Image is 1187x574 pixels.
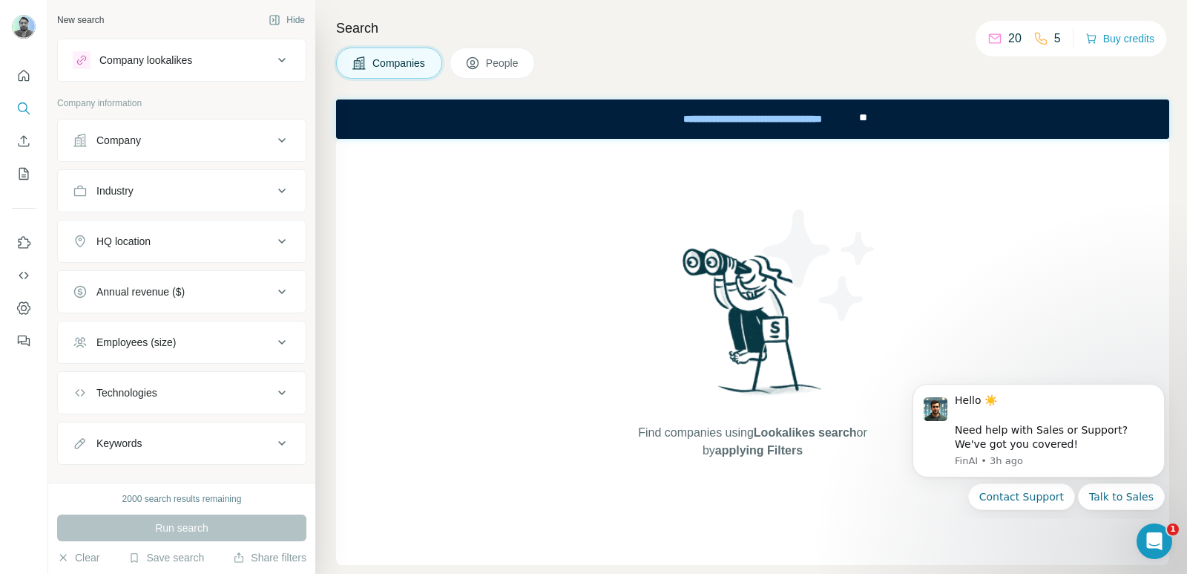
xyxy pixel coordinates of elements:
[1167,524,1179,535] span: 1
[486,56,520,71] span: People
[58,173,306,209] button: Industry
[676,244,830,410] img: Surfe Illustration - Woman searching with binoculars
[12,229,36,256] button: Use Surfe on LinkedIn
[715,444,803,457] span: applying Filters
[336,18,1169,39] h4: Search
[12,327,36,354] button: Feedback
[58,224,306,259] button: HQ location
[122,492,242,506] div: 2000 search results remaining
[58,375,306,411] button: Technologies
[1137,524,1172,559] iframe: Intercom live chat
[1085,28,1154,49] button: Buy credits
[96,436,142,451] div: Keywords
[99,53,192,68] div: Company lookalikes
[96,133,141,148] div: Company
[58,123,306,158] button: Company
[96,234,151,249] div: HQ location
[58,42,306,78] button: Company lookalikes
[58,324,306,360] button: Employees (size)
[96,385,157,400] div: Technologies
[890,371,1187,519] iframe: Intercom notifications message
[1054,30,1061,48] p: 5
[12,95,36,122] button: Search
[57,97,306,110] p: Company information
[58,425,306,461] button: Keywords
[372,56,427,71] span: Companies
[57,13,104,27] div: New search
[96,284,185,299] div: Annual revenue ($)
[233,550,306,565] button: Share filters
[12,128,36,154] button: Enrich CSV
[128,550,204,565] button: Save search
[96,183,134,198] div: Industry
[1008,30,1022,48] p: 20
[96,335,176,350] div: Employees (size)
[12,262,36,289] button: Use Surfe API
[634,424,871,460] span: Find companies using or by
[336,100,1169,139] iframe: Banner
[12,295,36,322] button: Dashboard
[753,198,887,332] img: Surfe Illustration - Stars
[12,15,36,39] img: Avatar
[12,62,36,89] button: Quick start
[258,9,315,31] button: Hide
[754,426,857,439] span: Lookalikes search
[58,274,306,310] button: Annual revenue ($)
[57,550,99,565] button: Clear
[12,160,36,187] button: My lists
